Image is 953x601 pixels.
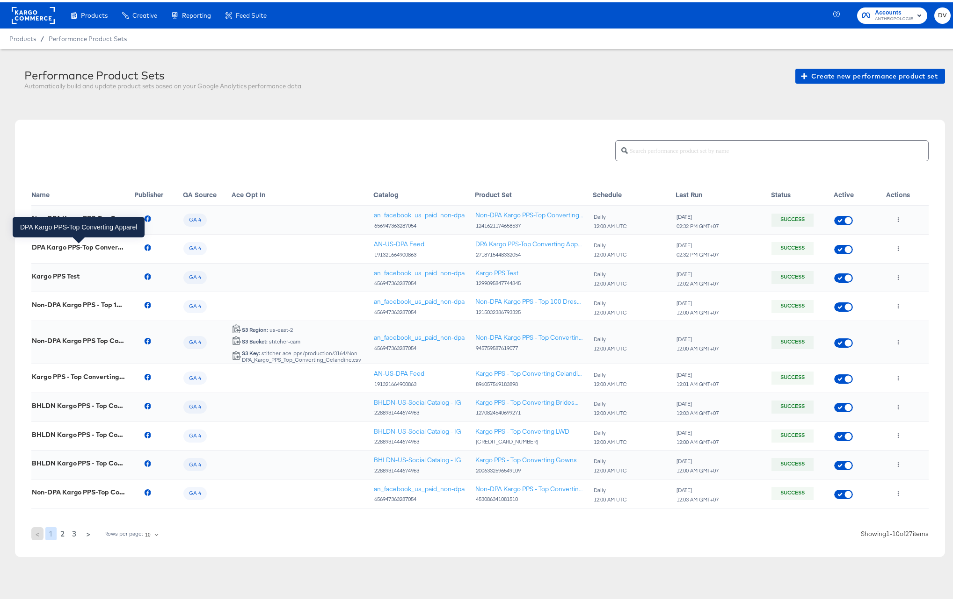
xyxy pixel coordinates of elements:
div: Publisher [134,187,183,197]
div: 10 [145,527,160,539]
div: BHLDN-US-Social Catalog - IG [374,425,461,434]
div: Non-DPA Kargo PPS - Top 100 Dresses [32,299,125,306]
div: Product Set [475,187,593,197]
div: 191321664900863 [374,249,424,256]
div: 656947363287054 [374,343,465,349]
a: BHLDN-US-Social Catalog - IG [374,396,461,405]
span: GA 4 [183,214,207,222]
a: Non-DPA Kargo PPS-Top Converting Apparel [475,208,583,217]
div: [DATE] [676,334,719,340]
div: Kargo PPS - Top Converting Gowns [475,453,577,462]
div: 1215032386793325 [475,307,583,313]
div: Daily [593,269,627,275]
div: BHLDN Kargo PPS - Top Converting LWD [32,429,125,436]
div: Success [771,240,814,253]
div: 12:00 AM GMT+07 [676,307,719,314]
div: Success [771,334,814,347]
div: an_facebook_us_paid_non-dpa [374,331,465,340]
div: an_facebook_us_paid_non-dpa [374,295,465,304]
a: Non-DPA Kargo PPS - Top 100 Dresses [475,295,583,304]
div: 656947363287054 [374,278,465,284]
div: 453086341081510 [475,494,583,500]
div: Non-DPA Kargo PPS-Top Converting All Products [32,486,125,494]
a: Non-DPA Kargo PPS - Top Converting All Products [475,482,583,491]
span: GA 4 [183,272,207,279]
span: ANTHROPOLOGIE [875,13,913,21]
button: DV [934,5,951,21]
span: GA 4 [183,372,207,380]
div: Success [771,456,814,469]
div: Kargo PPS - Top Converting Celandine Collection [32,371,125,378]
div: 12:00 AM UTC [593,408,627,414]
strong: S3 Region: [242,324,268,331]
button: 3 [68,525,80,538]
div: [DATE] [676,298,719,304]
div: 191321664900863 [374,379,424,385]
span: / [36,33,49,40]
div: 02:32 PM GMT+07 [676,249,719,256]
div: [DATE] [676,211,719,218]
button: 2 [57,525,68,538]
div: 2288931444674963 [374,407,461,414]
input: Search performance product set by name [628,135,928,155]
div: DPA Kargo PPS-Top Converting Apparel [32,241,125,249]
span: Accounts [875,6,913,15]
div: [DATE] [676,456,719,462]
strong: S3 Key: [242,347,260,354]
a: DPA Kargo PPS-Top Converting Apparel [475,237,583,246]
div: Non-DPA Kargo PPS Top Converting Celandine [32,335,125,342]
div: 12:00 AM UTC [593,307,627,314]
div: 12:03 AM GMT+07 [676,408,719,414]
a: Kargo PPS - Top Converting Bridesmaid/Wedding Guest [475,396,583,405]
div: Daily [593,298,627,304]
div: Success [771,298,814,311]
div: 12:00 AM UTC [593,465,627,472]
button: > [82,525,95,538]
div: 12:00 AM UTC [593,278,627,285]
div: [DATE] [676,485,719,491]
span: GA 4 [183,336,207,344]
div: stitcher-cam [241,336,301,343]
div: 2288931444674963 [374,465,461,472]
a: an_facebook_us_paid_non-dpa [374,482,465,491]
div: 12:01 AM GMT+07 [676,379,719,385]
div: Last Run [676,187,771,197]
a: BHLDN-US-Social Catalog - IG [374,453,461,462]
div: Success [771,398,814,411]
div: 12:00 AM GMT+07 [676,465,719,472]
div: Non-DPA Kargo PPS-Top Converting Apparel [32,212,125,220]
div: Performance Product Sets [24,66,301,79]
div: 656947363287054 [374,220,465,227]
div: Automatically build and update product sets based on your Google Analytics performance data [24,79,301,88]
div: Ace Opt In [232,187,373,197]
strong: S3 Bucket: [242,336,268,343]
div: [DATE] [676,398,719,405]
div: BHLDN Kargo PPS - Top Converting Gowns [32,457,125,465]
button: 1 [45,525,56,538]
div: [DATE] [676,427,719,434]
div: 656947363287054 [374,494,465,500]
span: GA 4 [183,430,207,437]
a: Performance Product Sets [49,33,127,40]
span: Create new performance product set [803,68,938,80]
div: Daily [593,369,627,376]
div: Success [771,427,814,440]
div: 945759587619077 [475,343,583,349]
a: Non-DPA Kargo PPS - Top Converting Celandine Collection [475,331,583,340]
div: Success [771,369,814,382]
div: 2006332596549109 [475,465,577,472]
div: Schedule [593,187,675,197]
a: AN-US-DPA Feed [374,237,424,246]
div: Showing 1 - 10 of 27 items [861,527,929,536]
div: 1299095847744845 [475,278,521,284]
div: Success [771,211,814,224]
span: 2 [60,525,65,538]
div: Success [771,485,814,498]
div: 12:00 AM GMT+07 [676,343,719,350]
div: Status [771,187,834,197]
